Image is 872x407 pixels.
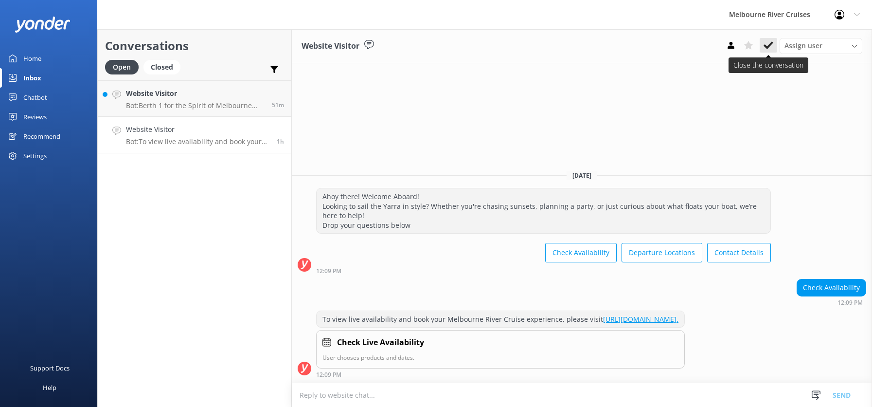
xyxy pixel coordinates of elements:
div: Ahoy there! Welcome Aboard! Looking to sail the Yarra in style? Whether you're chasing sunsets, p... [317,188,770,233]
h4: Website Visitor [126,124,269,135]
div: Assign User [780,38,862,54]
strong: 12:09 PM [316,372,341,378]
div: Settings [23,146,47,166]
div: Closed [143,60,180,74]
span: [DATE] [567,171,597,180]
div: Open [105,60,139,74]
a: [URL][DOMAIN_NAME]. [603,314,678,324]
span: Sep 05 2025 12:09pm (UTC +10:00) Australia/Sydney [277,137,284,146]
p: Bot: Berth 1 for the Spirit of Melbourne Dinner Cruise is located at [GEOGRAPHIC_DATA], directly ... [126,101,265,110]
strong: 12:09 PM [316,268,341,274]
div: Inbox [23,68,41,88]
div: Recommend [23,127,60,146]
div: Home [23,49,41,68]
div: Sep 05 2025 12:09pm (UTC +10:00) Australia/Sydney [797,299,866,306]
div: Sep 05 2025 12:09pm (UTC +10:00) Australia/Sydney [316,267,771,274]
div: Chatbot [23,88,47,107]
h3: Website Visitor [302,40,359,53]
div: Check Availability [797,279,866,296]
button: Departure Locations [622,243,702,262]
p: User chooses products and dates. [322,353,678,362]
strong: 12:09 PM [837,300,863,306]
h4: Website Visitor [126,88,265,99]
p: Bot: To view live availability and book your Melbourne River Cruise experience, please visit [URL... [126,137,269,146]
img: yonder-white-logo.png [15,17,71,33]
span: Sep 05 2025 12:26pm (UTC +10:00) Australia/Sydney [272,101,284,109]
a: Website VisitorBot:Berth 1 for the Spirit of Melbourne Dinner Cruise is located at [GEOGRAPHIC_DA... [98,80,291,117]
div: Sep 05 2025 12:09pm (UTC +10:00) Australia/Sydney [316,371,685,378]
div: Support Docs [30,358,70,378]
div: Help [43,378,56,397]
div: Reviews [23,107,47,127]
button: Check Availability [545,243,617,262]
h2: Conversations [105,37,284,55]
a: Open [105,61,143,72]
h4: Check Live Availability [337,336,424,349]
span: Assign user [784,40,822,51]
button: Contact Details [707,243,771,262]
div: To view live availability and book your Melbourne River Cruise experience, please visit [317,311,684,328]
a: Closed [143,61,185,72]
a: Website VisitorBot:To view live availability and book your Melbourne River Cruise experience, ple... [98,117,291,153]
